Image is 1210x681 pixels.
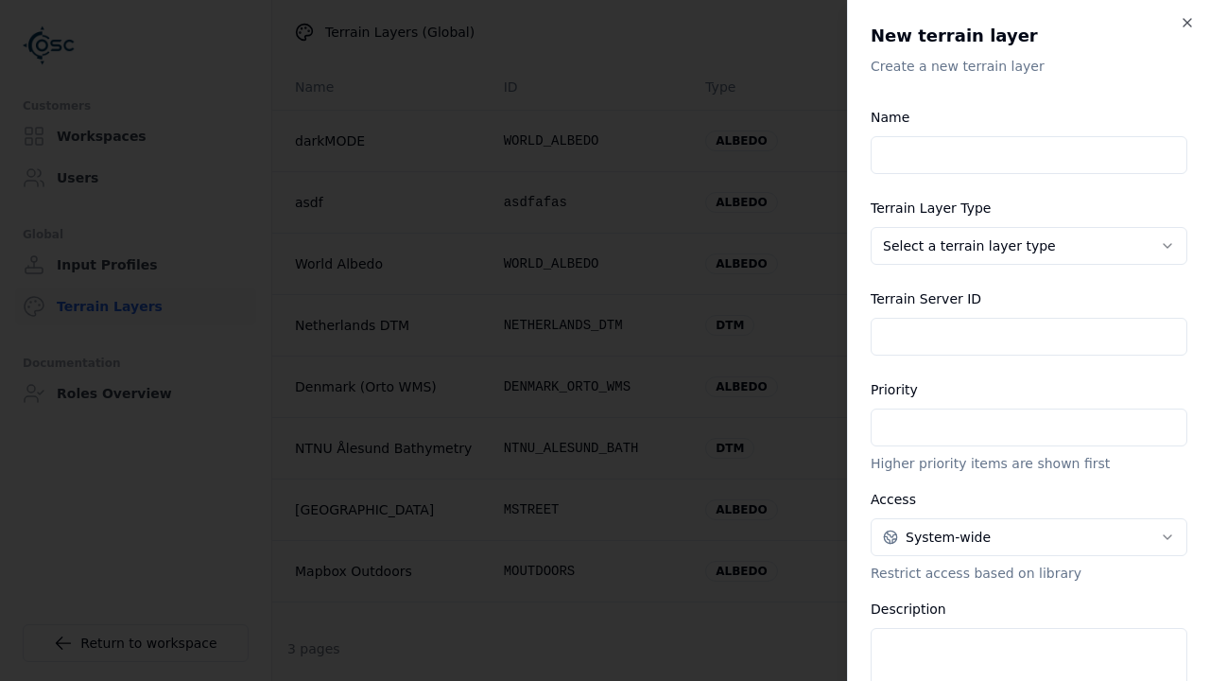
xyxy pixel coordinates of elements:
[871,602,946,617] label: Description
[871,291,981,306] label: Terrain Server ID
[871,57,1187,76] p: Create a new terrain layer
[871,564,1187,583] p: Restrict access based on library
[871,201,991,216] label: Terrain Layer Type
[871,454,1187,473] p: Higher priority items are shown first
[871,110,909,125] label: Name
[871,382,918,397] label: Priority
[871,492,916,507] label: Access
[871,23,1187,49] h2: New terrain layer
